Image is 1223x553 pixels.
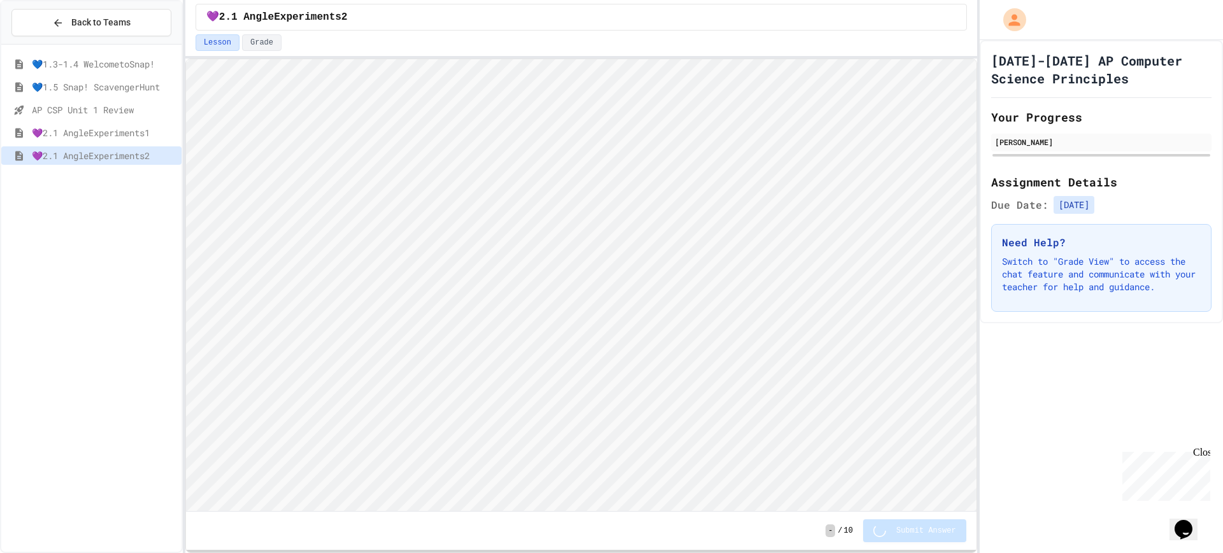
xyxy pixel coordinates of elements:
[32,57,176,71] span: 💙1.3-1.4 WelcometoSnap!
[991,52,1212,87] h1: [DATE]-[DATE] AP Computer Science Principles
[32,126,176,139] span: 💜2.1 AngleExperiments1
[186,59,976,511] iframe: Snap! Programming Environment
[826,524,835,537] span: -
[242,34,282,51] button: Grade
[838,526,842,536] span: /
[1002,255,1201,293] p: Switch to "Grade View" to access the chat feature and communicate with your teacher for help and ...
[32,149,176,162] span: 💜2.1 AngleExperiments2
[1054,196,1094,214] span: [DATE]
[1002,235,1201,250] h3: Need Help?
[32,80,176,94] span: 💙1.5 Snap! ScavengerHunt
[206,10,348,25] span: 💜2.1 AngleExperiments2
[995,136,1208,148] div: [PERSON_NAME]
[32,103,176,116] span: AP CSP Unit 1 Review
[5,5,88,81] div: Chat with us now!Close
[991,108,1212,126] h2: Your Progress
[990,5,1029,34] div: My Account
[844,526,853,536] span: 10
[896,526,956,536] span: Submit Answer
[1169,502,1210,540] iframe: chat widget
[71,16,131,29] span: Back to Teams
[1117,447,1210,501] iframe: chat widget
[196,34,240,51] button: Lesson
[991,173,1212,191] h2: Assignment Details
[991,197,1048,213] span: Due Date:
